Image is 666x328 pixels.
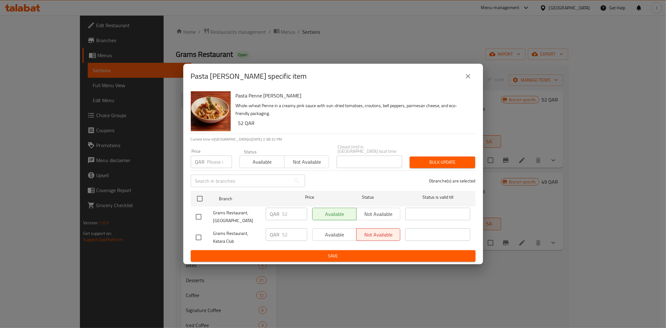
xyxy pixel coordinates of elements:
input: Please enter price [282,208,307,220]
span: Grams Restaurant, Katara Club [213,230,261,245]
span: Available [242,157,282,166]
p: Whole-wheat Penne in a creamy pink sauce with sun-dried tomatoes, croutons, bell peppers, parmesa... [236,102,471,117]
h2: Pasta [PERSON_NAME] specific item [191,71,307,81]
p: QAR [270,231,280,238]
p: QAR [270,210,280,218]
p: Current time in [GEOGRAPHIC_DATA] is [DATE] 2:38:32 PM [191,137,476,142]
p: 0 branche(s) are selected [429,178,476,184]
button: Available [239,156,284,168]
button: Bulk update [410,157,475,168]
span: Save [196,252,471,260]
h6: 52 QAR [238,119,471,127]
button: Save [191,250,476,262]
input: Search in branches [191,175,291,187]
span: Branch [219,195,284,203]
p: QAR [195,158,205,166]
input: Please enter price [207,156,232,168]
img: Pasta Penne Rosa [191,91,231,131]
h6: Pasta Penne [PERSON_NAME] [236,91,471,100]
span: Price [289,193,330,201]
button: Not available [284,156,329,168]
input: Please enter price [282,228,307,241]
span: Grams Restaurant, [GEOGRAPHIC_DATA] [213,209,261,225]
button: close [461,69,476,84]
span: Status [335,193,400,201]
span: Bulk update [415,158,470,166]
span: Status is valid till [405,193,470,201]
span: Not available [287,157,327,166]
